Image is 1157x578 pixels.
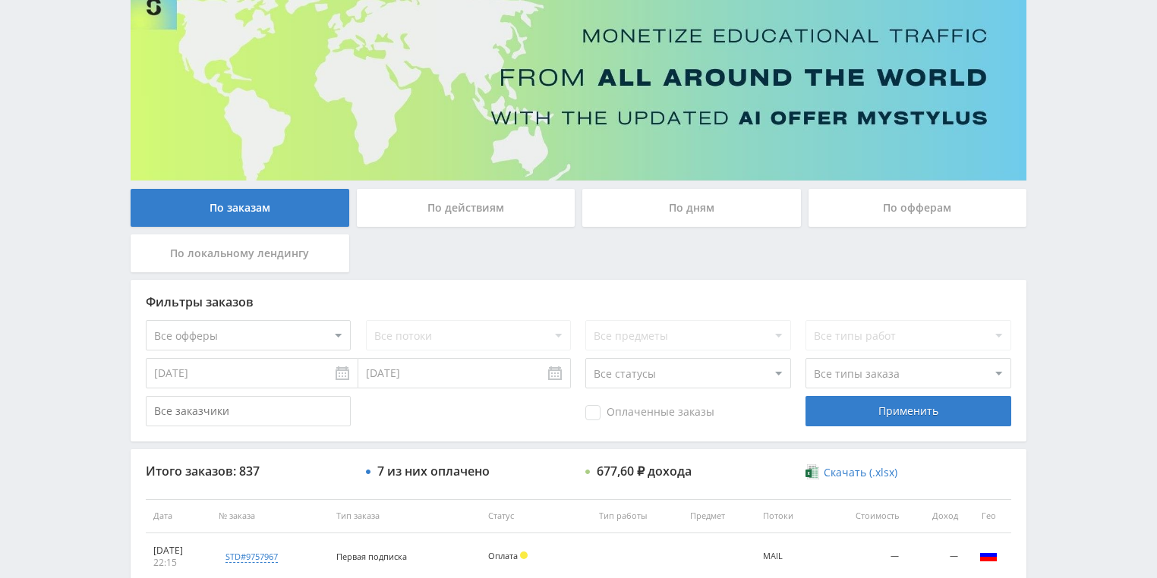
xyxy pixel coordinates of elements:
div: Фильтры заказов [146,295,1011,309]
th: Доход [906,499,966,533]
th: Предмет [683,499,755,533]
div: По офферам [809,189,1027,227]
div: Применить [805,396,1010,426]
th: Тип работы [591,499,683,533]
div: По дням [582,189,801,227]
div: Итого заказов: 837 [146,464,351,478]
div: 7 из них оплачено [377,464,490,478]
th: Дата [146,499,211,533]
a: Скачать (.xlsx) [805,465,897,480]
div: 22:15 [153,557,203,569]
th: Статус [481,499,591,533]
span: Оплаченные заказы [585,405,714,420]
input: Все заказчики [146,396,351,426]
img: rus.png [979,546,998,564]
div: По действиям [357,189,575,227]
span: Первая подписка [336,551,407,562]
img: xlsx [805,464,818,479]
span: Холд [520,551,528,559]
div: std#9757967 [225,551,278,563]
th: Потоки [755,499,821,533]
div: 677,60 ₽ дохода [597,464,692,478]
span: Оплата [488,550,518,561]
th: Тип заказа [329,499,481,533]
th: № заказа [211,499,329,533]
div: По заказам [131,189,349,227]
div: [DATE] [153,545,203,557]
th: Гео [966,499,1011,533]
span: Скачать (.xlsx) [824,466,897,479]
div: MAIL [763,551,814,561]
div: По локальному лендингу [131,234,349,272]
th: Стоимость [821,499,906,533]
